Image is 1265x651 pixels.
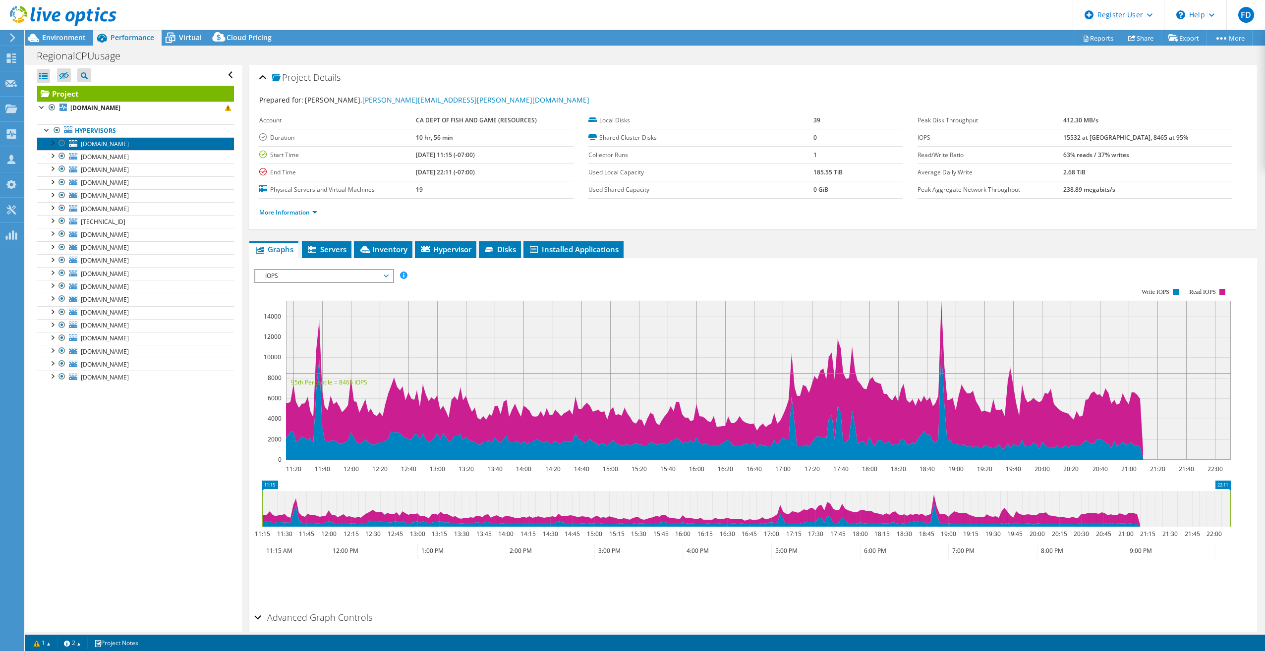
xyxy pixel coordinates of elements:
span: Servers [307,244,346,254]
span: [DOMAIN_NAME] [81,140,129,148]
svg: \n [1176,10,1185,19]
a: [DOMAIN_NAME] [37,345,234,358]
text: 2000 [268,435,282,443]
span: [DOMAIN_NAME] [81,165,129,174]
text: 95th Percentile = 8465 IOPS [291,378,367,386]
a: Reports [1074,30,1121,46]
text: 17:45 [830,530,845,538]
span: [DOMAIN_NAME] [81,282,129,291]
label: End Time [259,167,416,177]
span: Environment [42,33,86,42]
a: [DOMAIN_NAME] [37,189,234,202]
span: [DOMAIN_NAME] [81,334,129,342]
span: Inventory [359,244,407,254]
b: 15532 at [GEOGRAPHIC_DATA], 8465 at 95% [1063,133,1188,142]
span: FD [1238,7,1254,23]
text: 12:45 [387,530,402,538]
b: 412.30 MB/s [1063,116,1098,124]
text: 15:45 [653,530,668,538]
label: Peak Disk Throughput [918,115,1063,125]
span: [DOMAIN_NAME] [81,178,129,187]
a: [DOMAIN_NAME] [37,228,234,241]
text: 21:40 [1178,465,1194,473]
text: 19:20 [977,465,992,473]
a: [DOMAIN_NAME] [37,267,234,280]
a: [DOMAIN_NAME] [37,306,234,319]
text: 13:40 [487,465,502,473]
text: 14:00 [498,530,513,538]
span: Details [313,71,341,83]
span: [PERSON_NAME], [305,95,589,105]
a: Share [1121,30,1161,46]
span: Cloud Pricing [227,33,272,42]
a: [DOMAIN_NAME] [37,358,234,371]
text: 16:15 [697,530,712,538]
text: 16:00 [689,465,704,473]
text: 13:20 [458,465,473,473]
a: 1 [27,637,57,649]
text: 21:30 [1162,530,1177,538]
a: [DOMAIN_NAME] [37,102,234,114]
text: 14:00 [516,465,531,473]
span: [DOMAIN_NAME] [81,230,129,239]
text: 4000 [268,414,282,423]
label: Start Time [259,150,416,160]
b: 1 [813,151,817,159]
text: 18:15 [874,530,889,538]
text: Read IOPS [1189,288,1216,295]
a: [DOMAIN_NAME] [37,241,234,254]
a: Hypervisors [37,124,234,137]
span: IOPS [260,270,388,282]
label: Collector Runs [588,150,813,160]
a: [DOMAIN_NAME] [37,280,234,293]
text: 17:20 [804,465,819,473]
b: 185.55 TiB [813,168,843,176]
text: 11:30 [277,530,292,538]
text: 21:00 [1118,530,1133,538]
text: 19:40 [1005,465,1021,473]
text: 17:00 [763,530,779,538]
span: Graphs [254,244,293,254]
text: 21:45 [1184,530,1200,538]
text: 12000 [264,332,281,341]
text: 16:40 [746,465,761,473]
label: Physical Servers and Virtual Machines [259,185,416,195]
span: [DOMAIN_NAME] [81,243,129,252]
a: More Information [259,208,317,217]
text: 13:00 [409,530,425,538]
span: [DOMAIN_NAME] [81,373,129,381]
a: [DOMAIN_NAME] [37,202,234,215]
text: 18:00 [862,465,877,473]
text: 22:00 [1206,530,1221,538]
text: 14:45 [564,530,579,538]
a: [DOMAIN_NAME] [37,137,234,150]
text: 16:30 [719,530,735,538]
text: 6000 [268,394,282,402]
text: 14000 [264,312,281,321]
text: 22:00 [1207,465,1222,473]
span: Hypervisor [420,244,471,254]
text: 17:40 [833,465,848,473]
text: 14:30 [542,530,558,538]
a: [DOMAIN_NAME] [37,254,234,267]
b: 0 [813,133,817,142]
text: 16:45 [741,530,756,538]
span: Performance [111,33,154,42]
label: Used Local Capacity [588,167,813,177]
b: 10 hr, 56 min [416,133,453,142]
text: 17:15 [786,530,801,538]
a: More [1207,30,1253,46]
label: Shared Cluster Disks [588,133,813,143]
text: 8000 [268,374,282,382]
b: CA DEPT OF FISH AND GAME (RESOURCES) [416,116,537,124]
a: [TECHNICAL_ID] [37,215,234,228]
text: 13:15 [431,530,447,538]
span: [DOMAIN_NAME] [81,205,129,213]
text: 21:15 [1140,530,1155,538]
text: 20:00 [1029,530,1044,538]
a: [DOMAIN_NAME] [37,176,234,189]
label: Local Disks [588,115,813,125]
h1: RegionalCPUusage [32,51,136,61]
text: 18:00 [852,530,867,538]
span: [DOMAIN_NAME] [81,256,129,265]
